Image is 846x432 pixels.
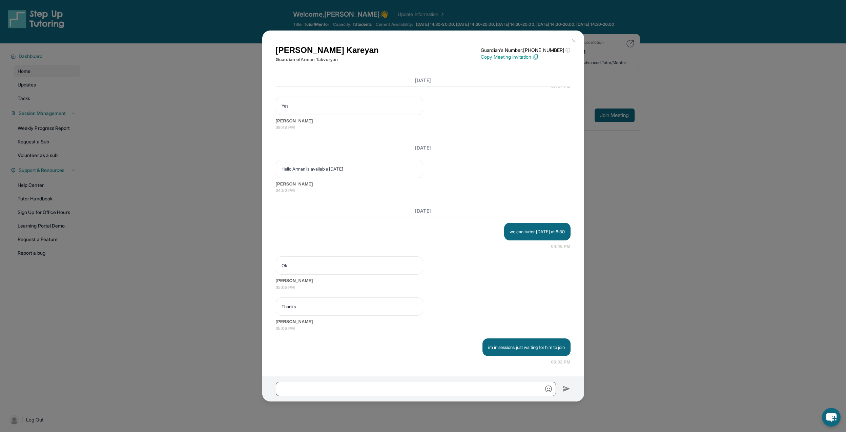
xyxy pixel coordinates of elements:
[551,243,571,250] span: 04:46 PM
[481,54,570,60] p: Copy Meeting Invitation
[276,144,571,151] h3: [DATE]
[488,344,565,351] p: im in sessions just waiting for him to join
[276,284,571,291] span: 05:06 PM
[282,303,417,310] p: Thanks
[282,165,417,172] p: Hello Arman is available [DATE]
[276,187,571,194] span: 04:50 PM
[276,181,571,188] span: [PERSON_NAME]
[276,277,571,284] span: [PERSON_NAME]
[276,124,571,131] span: 09:48 PM
[545,386,552,392] img: Emoji
[822,408,841,427] button: chat-button
[563,385,571,393] img: Send icon
[571,38,577,43] img: Close Icon
[510,228,565,235] p: we can turtor [DATE] at 6:30
[551,359,571,366] span: 06:32 PM
[276,208,571,214] h3: [DATE]
[282,102,417,109] p: Yes
[533,54,539,60] img: Copy Icon
[565,47,570,54] span: ⓘ
[276,325,571,332] span: 05:06 PM
[282,262,417,269] p: Ok
[481,47,570,54] p: Guardian's Number: [PHONE_NUMBER]
[276,118,571,124] span: [PERSON_NAME]
[276,56,379,63] p: Guardian of Arman Takvoryan
[276,44,379,56] h1: [PERSON_NAME] Kareyan
[276,77,571,84] h3: [DATE]
[276,318,571,325] span: [PERSON_NAME]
